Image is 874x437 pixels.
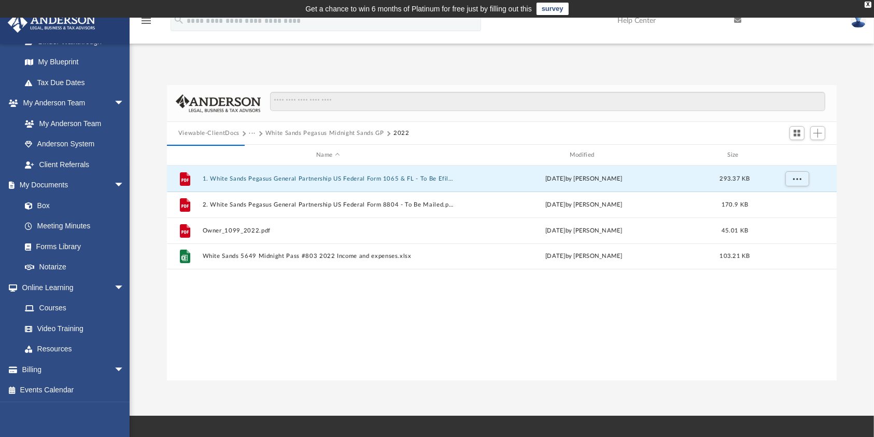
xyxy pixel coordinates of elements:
a: My Blueprint [15,52,135,73]
a: Forms Library [15,236,130,257]
i: search [173,14,185,25]
a: My Anderson Team [15,113,130,134]
a: Tax Due Dates [15,72,140,93]
a: survey [537,3,569,15]
a: Client Referrals [15,154,135,175]
button: 1. White Sands Pegasus General Partnership US Federal Form 1065 & FL - To Be Efiled.pdf [202,175,454,182]
a: Notarize [15,257,135,278]
div: [DATE] by [PERSON_NAME] [458,174,710,184]
button: ··· [249,129,256,138]
span: 103.21 KB [720,253,750,259]
a: My Anderson Teamarrow_drop_down [7,93,135,114]
i: menu [140,15,152,27]
a: Meeting Minutes [15,216,135,237]
button: Owner_1099_2022.pdf [202,227,454,234]
img: User Pic [851,13,866,28]
a: Courses [15,298,135,319]
button: Switch to Grid View [790,126,805,141]
div: Name [202,151,453,160]
a: Billingarrow_drop_down [7,359,140,380]
button: White Sands 5649 Midnight Pass #803 2022 Income and expenses.xlsx [202,253,454,260]
span: 45.01 KB [722,228,748,234]
a: Video Training [15,318,130,339]
span: 293.37 KB [720,176,750,182]
button: More options [785,171,809,187]
span: arrow_drop_down [114,93,135,114]
a: Resources [15,339,135,360]
div: [DATE] by [PERSON_NAME] [458,252,710,261]
div: Get a chance to win 6 months of Platinum for free just by filling out this [305,3,532,15]
a: Events Calendar [7,380,140,401]
div: id [760,151,833,160]
a: Anderson System [15,134,135,155]
button: 2. White Sands Pegasus General Partnership US Federal Form 8804 - To Be Mailed.pdf [202,201,454,208]
button: White Sands Pegasus Midnight Sands GP [265,129,384,138]
div: close [865,2,871,8]
div: Modified [458,151,709,160]
a: menu [140,20,152,27]
button: 2022 [393,129,410,138]
button: Add [810,126,826,141]
span: arrow_drop_down [114,277,135,298]
span: arrow_drop_down [114,175,135,196]
a: Online Learningarrow_drop_down [7,277,135,298]
div: id [172,151,198,160]
div: grid [167,166,837,380]
input: Search files and folders [270,92,826,112]
button: Viewable-ClientDocs [178,129,239,138]
span: arrow_drop_down [114,359,135,380]
div: [DATE] by [PERSON_NAME] [458,226,710,236]
a: My Documentsarrow_drop_down [7,175,135,196]
img: Anderson Advisors Platinum Portal [5,12,98,33]
a: Box [15,195,130,216]
span: 170.9 KB [722,202,748,208]
div: Size [714,151,755,160]
div: [DATE] by [PERSON_NAME] [458,200,710,210]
